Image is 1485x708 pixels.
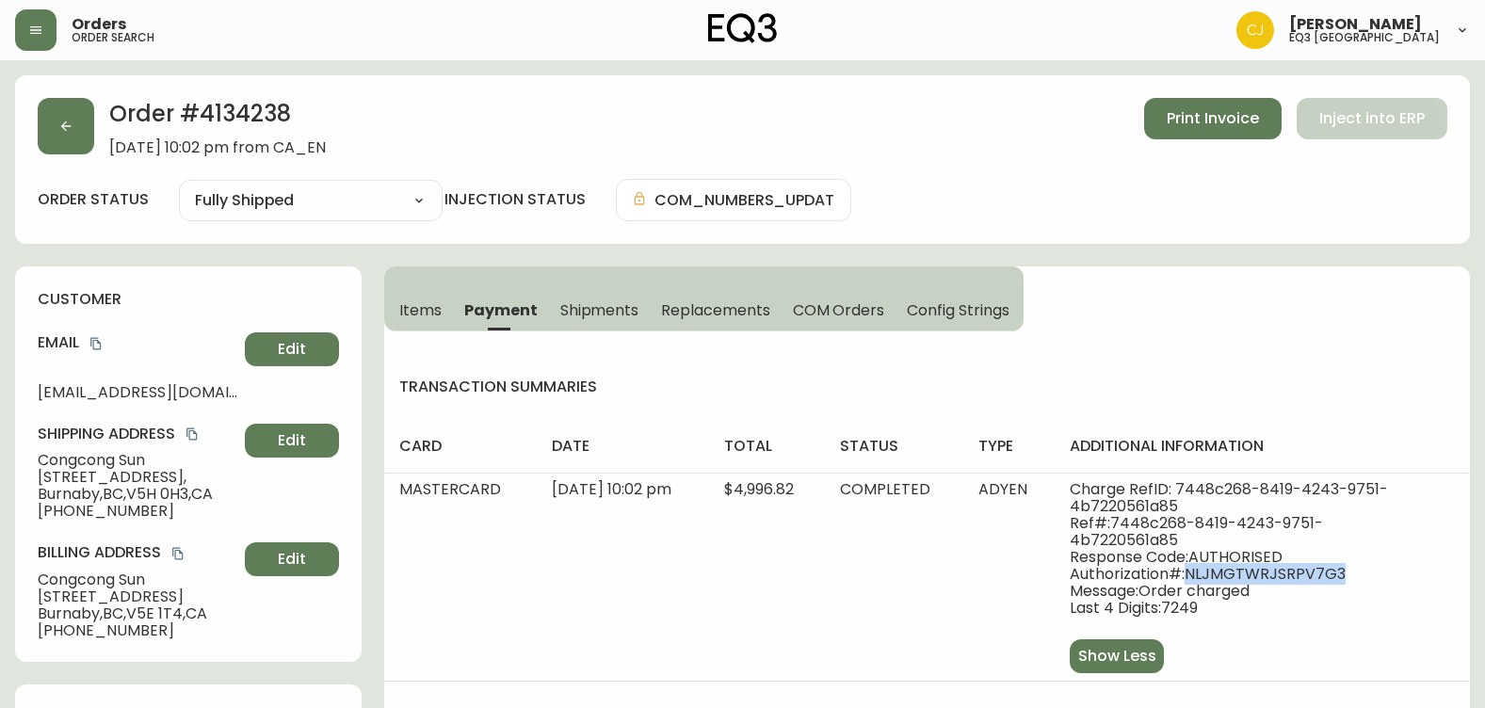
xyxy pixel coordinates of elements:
span: Edit [278,339,306,360]
span: Replacements [661,300,769,320]
span: [PERSON_NAME] [1289,17,1422,32]
span: $4,996.82 [724,478,794,500]
span: Ref#: 7448c268-8419-4243-9751-4b7220561a85 [1070,515,1399,549]
span: [DATE] 10:02 pm [552,478,671,500]
button: copy [183,425,202,443]
h4: Email [38,332,237,353]
h4: status [840,436,949,457]
span: MASTERCARD [399,478,501,500]
h4: Billing Address [38,542,237,563]
span: Response Code: AUTHORISED [1070,549,1399,566]
span: [EMAIL_ADDRESS][DOMAIN_NAME] [38,384,237,401]
button: copy [87,334,105,353]
span: Congcong Sun [38,571,237,588]
span: Edit [278,549,306,570]
h4: injection status [444,189,586,210]
span: Config Strings [907,300,1009,320]
span: [PHONE_NUMBER] [38,622,237,639]
span: [STREET_ADDRESS] [38,588,237,605]
button: copy [169,544,187,563]
button: Edit [245,332,339,366]
img: logo [708,13,778,43]
h4: total [724,436,809,457]
span: Payment [464,300,538,320]
h4: type [978,436,1040,457]
h4: Shipping Address [38,424,237,444]
h4: customer [38,289,339,310]
span: [DATE] 10:02 pm from CA_EN [109,139,326,156]
span: Message: Order charged [1070,583,1399,600]
span: Charge RefID: 7448c268-8419-4243-9751-4b7220561a85 [1070,481,1399,515]
span: COMPLETED [840,478,930,500]
span: Burnaby , BC , V5H 0H3 , CA [38,486,237,503]
button: Show Less [1070,639,1164,673]
button: Print Invoice [1144,98,1282,139]
h5: order search [72,32,154,43]
h2: Order # 4134238 [109,98,326,139]
span: Authorization#: NLJMGTWRJSRPV7G3 [1070,566,1399,583]
span: Congcong Sun [38,452,237,469]
h4: additional information [1070,436,1455,457]
img: 7836c8950ad67d536e8437018b5c2533 [1236,11,1274,49]
button: Edit [245,542,339,576]
span: [PHONE_NUMBER] [38,503,237,520]
span: Orders [72,17,126,32]
h4: transaction summaries [384,377,1470,397]
span: Burnaby , BC , V5E 1T4 , CA [38,605,237,622]
span: Show Less [1078,646,1156,667]
span: Shipments [560,300,639,320]
h4: card [399,436,522,457]
label: order status [38,189,149,210]
button: Edit [245,424,339,458]
span: COM Orders [793,300,885,320]
span: Print Invoice [1167,108,1259,129]
span: [STREET_ADDRESS], [38,469,237,486]
span: ADYEN [978,478,1027,500]
h5: eq3 [GEOGRAPHIC_DATA] [1289,32,1440,43]
span: Edit [278,430,306,451]
h4: date [552,436,694,457]
span: Items [399,300,442,320]
span: Last 4 Digits: 7249 [1070,600,1399,617]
